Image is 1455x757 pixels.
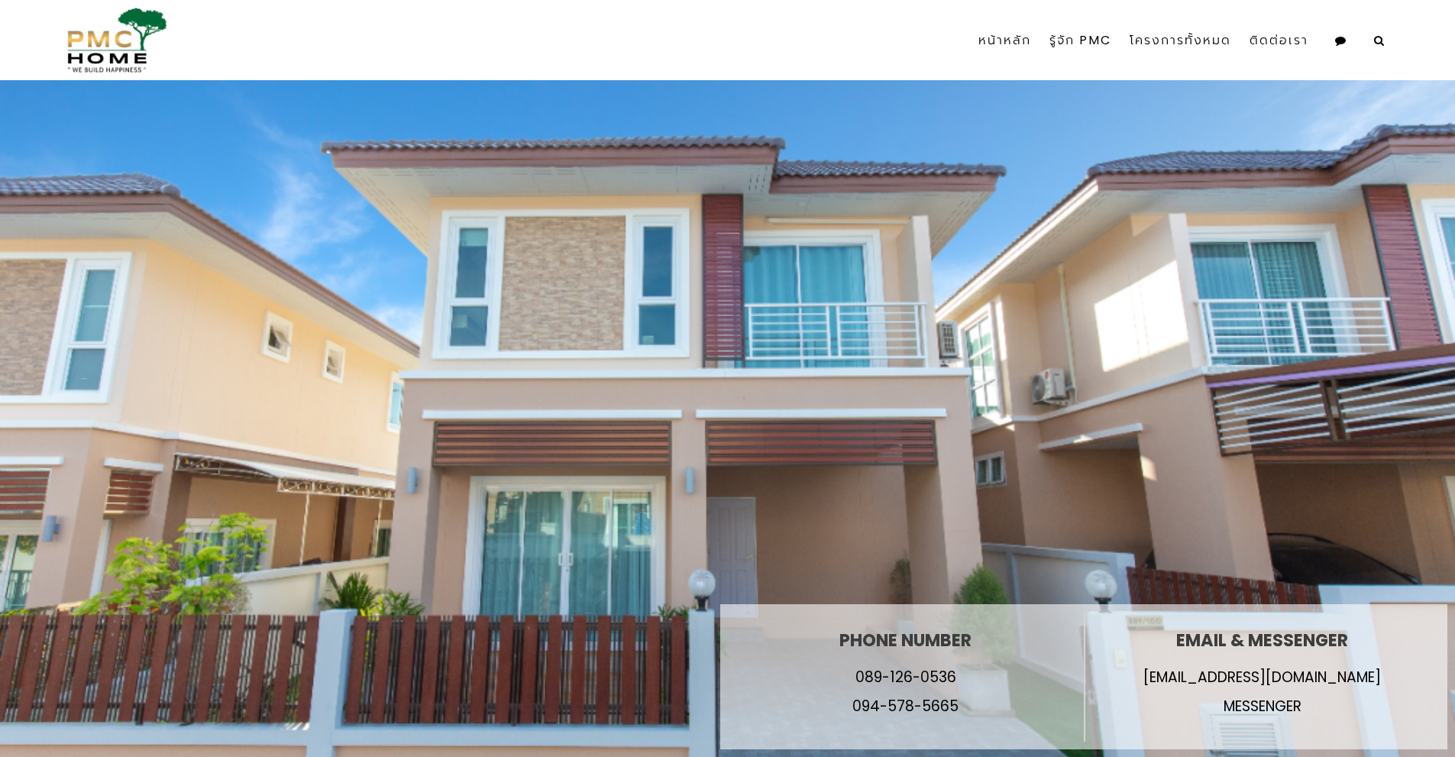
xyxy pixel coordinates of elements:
[969,14,1040,67] a: หน้าหลัก
[1224,696,1301,717] a: Messenger
[1240,14,1318,67] a: ติดต่อเรา
[1143,631,1381,650] h2: Email & Messenger
[852,696,959,717] a: 094-578-5665
[839,631,972,650] h2: Phone Number
[1143,667,1381,687] a: [EMAIL_ADDRESS][DOMAIN_NAME]
[855,667,956,687] a: 089-126-0536
[61,8,167,73] img: pmc-logo
[1120,14,1240,67] a: โครงการทั้งหมด
[1040,14,1120,67] a: รู้จัก PMC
